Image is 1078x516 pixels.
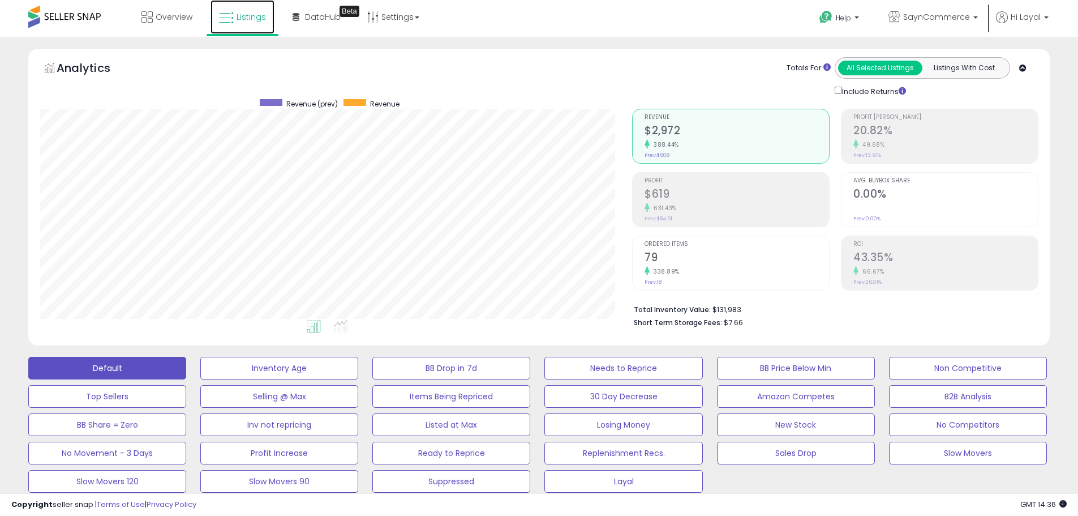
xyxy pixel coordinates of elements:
button: Profit Increase [200,442,358,464]
small: Prev: 26.01% [853,279,882,285]
small: Prev: $608 [645,152,669,159]
button: Suppressed [372,470,530,493]
button: Layal [544,470,702,493]
button: Items Being Repriced [372,385,530,408]
span: Profit [PERSON_NAME] [853,114,1038,121]
h5: Analytics [57,60,132,79]
button: No Competitors [889,413,1047,436]
strong: Copyright [11,499,53,510]
button: Slow Movers 90 [200,470,358,493]
button: Sales Drop [717,442,875,464]
button: Default [28,357,186,379]
b: Short Term Storage Fees: [634,318,722,327]
button: 30 Day Decrease [544,385,702,408]
button: BB Share = Zero [28,413,186,436]
span: Listings [237,11,266,23]
span: Overview [156,11,192,23]
div: Tooltip anchor [340,6,359,17]
button: Needs to Reprice [544,357,702,379]
small: 631.43% [650,204,677,212]
small: 388.44% [650,140,679,149]
button: Top Sellers [28,385,186,408]
h2: 43.35% [853,251,1038,266]
button: Inv not repricing [200,413,358,436]
b: Total Inventory Value: [634,305,711,314]
small: 338.89% [650,267,680,276]
span: Help [836,13,851,23]
span: Profit [645,178,829,184]
small: Prev: 18 [645,279,662,285]
small: 49.68% [858,140,884,149]
button: Selling @ Max [200,385,358,408]
h2: $2,972 [645,124,829,139]
h2: 20.82% [853,124,1038,139]
small: Prev: 0.00% [853,215,881,222]
h2: 79 [645,251,829,266]
button: Inventory Age [200,357,358,379]
small: Prev: 13.91% [853,152,881,159]
span: ROI [853,241,1038,248]
button: Listed at Max [372,413,530,436]
button: Slow Movers [889,442,1047,464]
button: BB Price Below Min [717,357,875,379]
span: 2025-09-10 14:36 GMT [1020,499,1067,510]
span: Avg. Buybox Share [853,178,1038,184]
small: 66.67% [858,267,884,276]
button: Amazon Competes [717,385,875,408]
h2: $619 [645,187,829,203]
button: Non Competitive [889,357,1047,379]
button: Slow Movers 120 [28,470,186,493]
button: No Movement - 3 Days [28,442,186,464]
span: Revenue [645,114,829,121]
span: Hi Layal [1011,11,1041,23]
div: seller snap | | [11,500,196,510]
div: Include Returns [826,84,920,97]
button: All Selected Listings [838,61,922,75]
li: $131,983 [634,302,1030,315]
h2: 0.00% [853,187,1038,203]
a: Hi Layal [996,11,1049,37]
span: Revenue [370,99,400,109]
button: Replenishment Recs. [544,442,702,464]
button: New Stock [717,413,875,436]
span: SaynCommerce [903,11,970,23]
button: BB Drop in 7d [372,357,530,379]
button: Losing Money [544,413,702,436]
div: Totals For [787,63,831,74]
span: Ordered Items [645,241,829,248]
a: Help [810,2,870,37]
span: $7.66 [724,317,743,328]
a: Terms of Use [97,499,145,510]
button: B2B Analysis [889,385,1047,408]
small: Prev: $84.61 [645,215,672,222]
span: Revenue (prev) [286,99,338,109]
a: Privacy Policy [147,499,196,510]
span: DataHub [305,11,341,23]
button: Listings With Cost [922,61,1006,75]
i: Get Help [819,10,833,24]
button: Ready to Reprice [372,442,530,464]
